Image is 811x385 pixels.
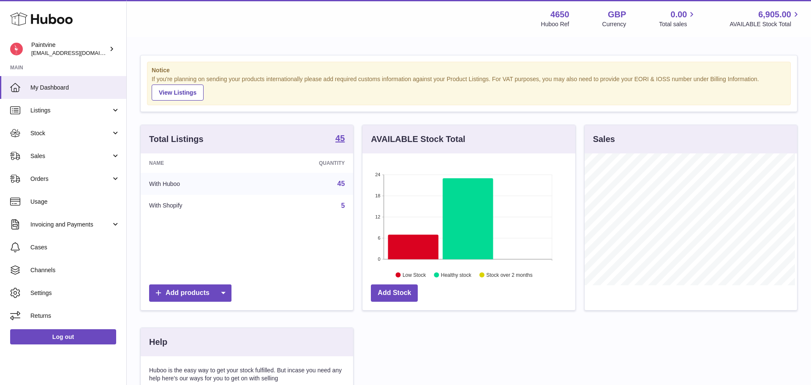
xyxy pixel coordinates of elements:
div: Paintvine [31,41,107,57]
th: Quantity [255,153,353,173]
div: Currency [602,20,626,28]
strong: 4650 [550,9,569,20]
span: AVAILABLE Stock Total [729,20,801,28]
text: 6 [378,235,381,240]
h3: Sales [593,134,615,145]
span: Sales [30,152,111,160]
a: Log out [10,329,116,344]
strong: Notice [152,66,786,74]
a: Add Stock [371,284,418,302]
td: With Huboo [141,173,255,195]
text: Healthy stock [441,272,472,278]
span: Listings [30,106,111,115]
span: Channels [30,266,120,274]
h3: Help [149,336,167,348]
a: 6,905.00 AVAILABLE Stock Total [729,9,801,28]
strong: 45 [335,134,345,142]
span: Cases [30,243,120,251]
span: Orders [30,175,111,183]
h3: AVAILABLE Stock Total [371,134,465,145]
span: Settings [30,289,120,297]
span: 0.00 [671,9,687,20]
a: 45 [337,180,345,187]
text: 12 [376,214,381,219]
a: 45 [335,134,345,144]
a: 5 [341,202,345,209]
strong: GBP [608,9,626,20]
span: My Dashboard [30,84,120,92]
th: Name [141,153,255,173]
text: 24 [376,172,381,177]
span: [EMAIL_ADDRESS][DOMAIN_NAME] [31,49,124,56]
td: With Shopify [141,195,255,217]
text: 0 [378,257,381,262]
span: Invoicing and Payments [30,221,111,229]
img: euan@paintvine.co.uk [10,43,23,55]
span: Usage [30,198,120,206]
span: Returns [30,312,120,320]
text: 18 [376,193,381,198]
p: Huboo is the easy way to get your stock fulfilled. But incase you need any help here's our ways f... [149,366,345,382]
div: If you're planning on sending your products internationally please add required customs informati... [152,75,786,101]
text: Low Stock [403,272,426,278]
div: Huboo Ref [541,20,569,28]
h3: Total Listings [149,134,204,145]
span: 6,905.00 [758,9,791,20]
a: Add products [149,284,231,302]
span: Stock [30,129,111,137]
a: 0.00 Total sales [659,9,697,28]
a: View Listings [152,85,204,101]
text: Stock over 2 months [487,272,533,278]
span: Total sales [659,20,697,28]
